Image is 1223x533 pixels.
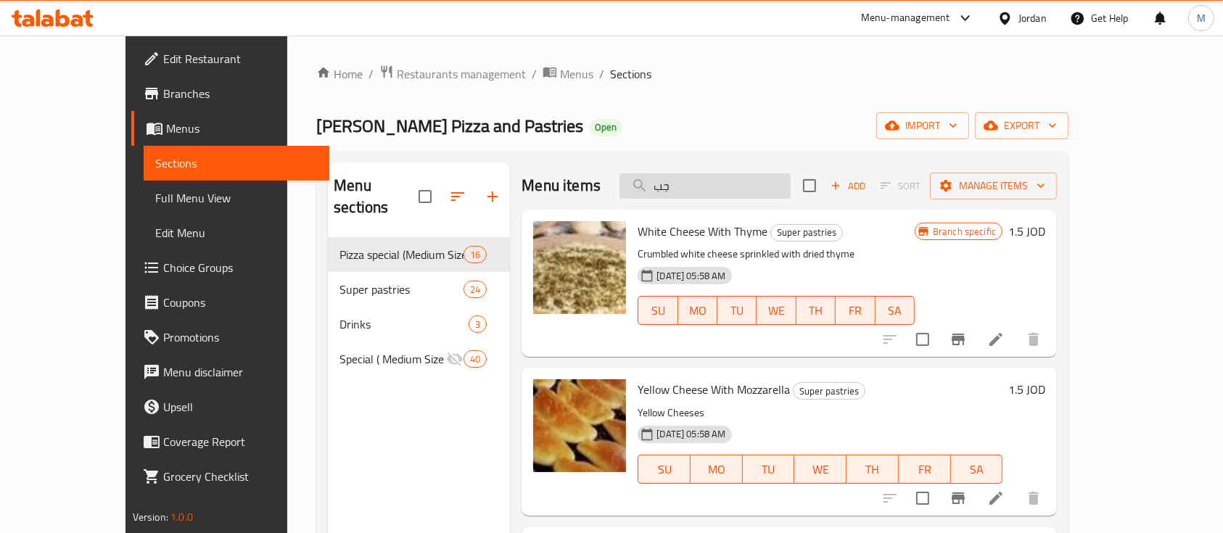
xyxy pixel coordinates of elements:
span: export [987,117,1057,135]
button: import [876,112,969,139]
button: MO [678,296,717,325]
button: SU [638,455,691,484]
span: WE [762,300,790,321]
button: SU [638,296,678,325]
span: Sections [610,65,651,83]
span: 16 [464,248,486,262]
span: TH [802,300,830,321]
span: Full Menu View [155,189,318,207]
span: TU [723,300,751,321]
a: Home [316,65,363,83]
button: Add section [475,179,510,214]
span: Choice Groups [163,259,318,276]
a: Upsell [131,389,330,424]
span: M [1197,10,1206,26]
button: SA [951,455,1003,484]
p: Yellow Cheeses [638,404,1002,422]
input: search [619,173,791,199]
nav: breadcrumb [316,65,1068,83]
span: TH [852,459,893,480]
span: import [888,117,958,135]
span: SU [644,459,685,480]
span: Open [589,121,622,133]
div: Special ( Medium Size )40 [328,342,510,376]
button: FR [836,296,875,325]
span: Super pastries [339,281,464,298]
span: Pizza special (Medium Size) [339,246,464,263]
span: Special ( Medium Size ) [339,350,446,368]
span: FR [841,300,869,321]
span: Branches [163,85,318,102]
a: Branches [131,76,330,111]
span: Edit Menu [155,224,318,241]
button: Branch-specific-item [941,481,976,516]
span: SU [644,300,672,321]
div: Super pastries24 [328,272,510,307]
span: [DATE] 05:58 AM [651,427,731,441]
span: Menus [560,65,593,83]
span: MO [684,300,712,321]
span: FR [905,459,945,480]
span: Sections [155,154,318,172]
span: Grocery Checklist [163,468,318,485]
span: Add item [825,175,871,197]
button: TH [796,296,836,325]
span: [DATE] 05:58 AM [651,269,731,283]
img: White Cheese With Thyme [533,221,626,314]
a: Restaurants management [379,65,526,83]
nav: Menu sections [328,231,510,382]
a: Grocery Checklist [131,459,330,494]
span: Select to update [907,324,938,355]
img: Yellow Cheese With Mozzarella [533,379,626,472]
p: Crumbled white cheese sprinkled with dried thyme [638,245,915,263]
a: Edit Restaurant [131,41,330,76]
div: Drinks3 [328,307,510,342]
a: Coverage Report [131,424,330,459]
a: Sections [144,146,330,181]
span: [PERSON_NAME] Pizza and Pastries [316,110,583,142]
li: / [599,65,604,83]
div: Open [589,119,622,136]
button: SA [876,296,915,325]
button: Branch-specific-item [941,322,976,357]
span: Sort sections [440,179,475,214]
div: items [464,246,487,263]
span: Add [828,178,868,194]
button: WE [794,455,847,484]
button: Add [825,175,871,197]
h2: Menu items [522,175,601,197]
button: FR [899,455,951,484]
div: Super pastries [770,224,843,241]
button: delete [1016,322,1051,357]
a: Menus [543,65,593,83]
span: Manage items [942,177,1045,195]
button: Manage items [930,173,1057,199]
a: Edit Menu [144,215,330,250]
span: Drinks [339,315,469,333]
div: Super pastries [793,382,865,400]
span: Select section [794,170,825,201]
a: Choice Groups [131,250,330,285]
div: items [464,281,487,298]
span: Coupons [163,294,318,311]
a: Promotions [131,320,330,355]
a: Edit menu item [987,489,1005,507]
span: Select section first [871,175,930,197]
span: Upsell [163,398,318,416]
span: Branch specific [927,225,1002,239]
span: MO [696,459,737,480]
a: Edit menu item [987,331,1005,348]
div: Pizza special (Medium Size)16 [328,237,510,272]
li: / [532,65,537,83]
span: White Cheese With Thyme [638,220,767,242]
li: / [368,65,374,83]
span: Super pastries [771,224,842,241]
button: TU [743,455,795,484]
a: Menus [131,111,330,146]
span: Select to update [907,483,938,513]
button: MO [691,455,743,484]
h2: Menu sections [334,175,419,218]
span: Super pastries [794,383,865,400]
